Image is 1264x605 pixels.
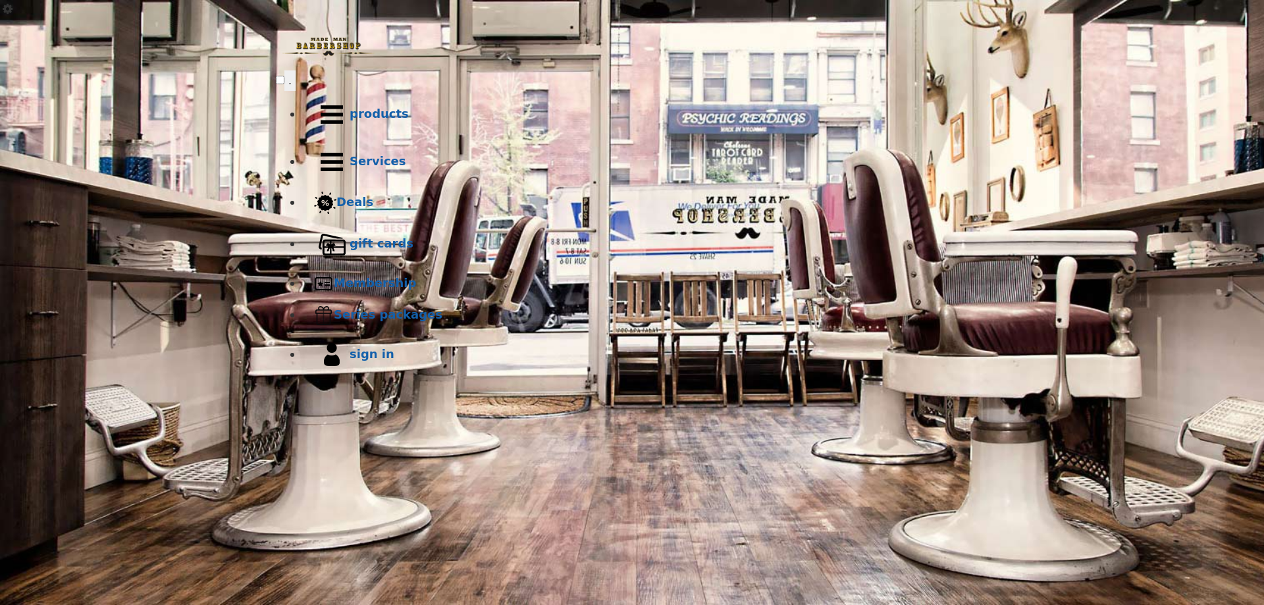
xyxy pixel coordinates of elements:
b: Services [350,154,406,168]
b: Membership [334,276,416,290]
a: Productsproducts [302,91,988,138]
button: menu toggle [284,70,296,91]
img: Series packages [314,305,334,325]
img: Deals [314,192,336,215]
a: MembershipMembership [302,268,988,300]
span: . [288,74,292,87]
img: sign in [314,337,350,373]
img: Made Man Barbershop logo [276,26,381,68]
b: sign in [350,347,394,361]
input: menu toggle [276,76,284,84]
a: DealsDeals [302,186,988,221]
a: Gift cardsgift cards [302,221,988,268]
b: Series packages [334,307,442,321]
img: Products [314,97,350,132]
b: gift cards [350,236,413,250]
b: products [350,107,409,120]
img: Gift cards [314,226,350,262]
img: Services [314,144,350,180]
a: Series packagesSeries packages [302,300,988,331]
img: Membership [314,274,334,294]
a: sign insign in [302,331,988,379]
a: ServicesServices [302,138,988,186]
b: Deals [336,195,373,209]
